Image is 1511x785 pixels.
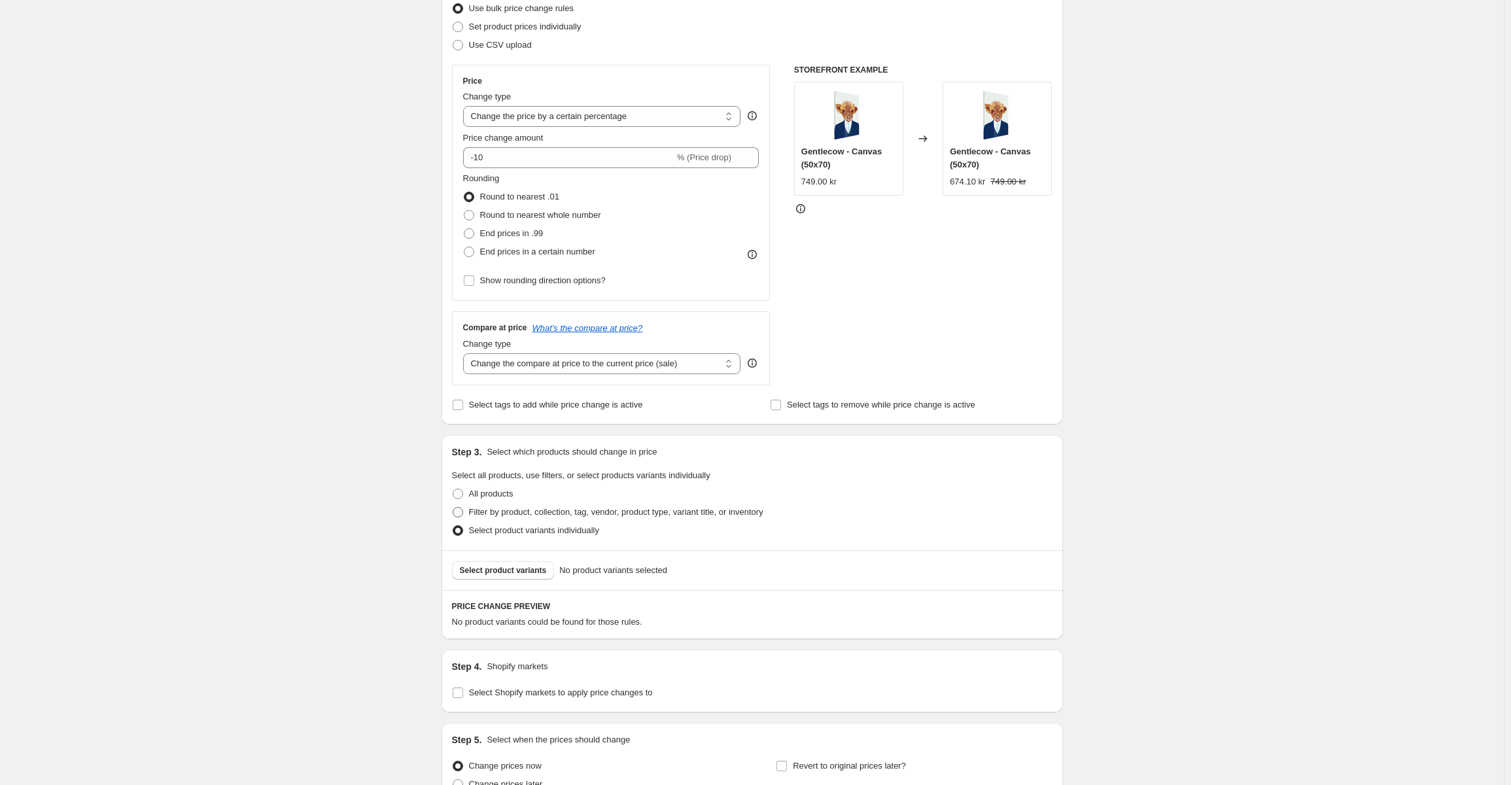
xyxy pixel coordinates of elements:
h6: STOREFRONT EXAMPLE [794,65,1052,75]
span: No product variants could be found for those rules. [452,617,642,627]
span: Select product variants individually [469,525,599,535]
img: canvastavla-gentlecow-djurkonst-70x100-cm_80x.jpg [822,89,875,141]
span: Revert to original prices later? [793,761,906,771]
strike: 749.00 kr [990,175,1026,188]
span: Select all products, use filters, or select products variants individually [452,470,710,480]
h2: Step 3. [452,445,482,459]
span: Change type [463,92,512,101]
p: Select which products should change in price [487,445,657,459]
img: canvastavla-gentlecow-djurkonst-70x100-cm_80x.jpg [971,89,1024,141]
span: Round to nearest .01 [480,192,559,201]
p: Shopify markets [487,660,547,673]
span: End prices in .99 [480,228,544,238]
span: Select product variants [460,565,547,576]
div: help [746,109,759,122]
span: No product variants selected [559,564,667,577]
h2: Step 4. [452,660,482,673]
span: End prices in a certain number [480,247,595,256]
span: Use bulk price change rules [469,3,574,13]
span: Price change amount [463,133,544,143]
div: 674.10 kr [950,175,985,188]
span: Rounding [463,173,500,183]
button: What's the compare at price? [532,323,643,333]
button: Select product variants [452,561,555,580]
span: Change prices now [469,761,542,771]
h6: PRICE CHANGE PREVIEW [452,601,1052,612]
span: Filter by product, collection, tag, vendor, product type, variant title, or inventory [469,507,763,517]
h3: Compare at price [463,323,527,333]
span: Gentlecow - Canvas (50x70) [801,147,882,169]
span: All products [469,489,513,498]
span: Gentlecow - Canvas (50x70) [950,147,1031,169]
h3: Price [463,76,482,86]
span: Select tags to add while price change is active [469,400,643,410]
span: Use CSV upload [469,40,532,50]
span: Show rounding direction options? [480,275,606,285]
span: Set product prices individually [469,22,582,31]
input: -15 [463,147,674,168]
span: Round to nearest whole number [480,210,601,220]
span: Change type [463,339,512,349]
span: % (Price drop) [677,152,731,162]
div: 749.00 kr [801,175,837,188]
p: Select when the prices should change [487,733,630,746]
span: Select Shopify markets to apply price changes to [469,688,653,697]
h2: Step 5. [452,733,482,746]
span: Select tags to remove while price change is active [787,400,975,410]
div: help [746,357,759,370]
